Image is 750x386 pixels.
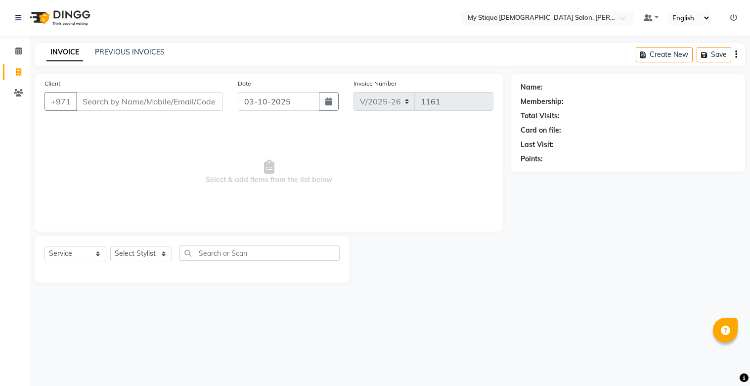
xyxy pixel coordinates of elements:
[238,79,251,88] label: Date
[521,82,543,93] div: Name:
[44,123,493,222] span: Select & add items from the list below
[76,92,223,111] input: Search by Name/Mobile/Email/Code
[44,92,77,111] button: +971
[46,44,83,61] a: INVOICE
[521,111,560,121] div: Total Visits:
[44,79,60,88] label: Client
[636,47,693,62] button: Create New
[353,79,397,88] label: Invoice Number
[521,154,543,164] div: Points:
[521,96,564,107] div: Membership:
[95,48,165,56] a: PREVIOUS INVOICES
[697,47,731,62] button: Save
[521,140,554,150] div: Last Visit:
[25,4,93,32] img: logo
[521,125,561,136] div: Card on file:
[179,245,340,261] input: Search or Scan
[708,346,740,376] iframe: chat widget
